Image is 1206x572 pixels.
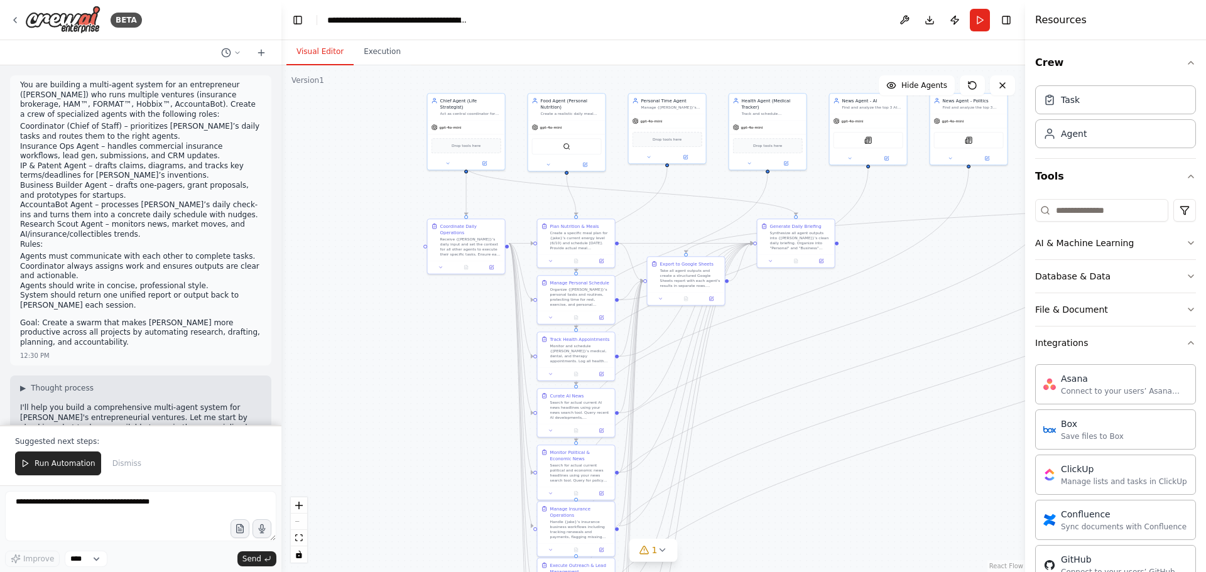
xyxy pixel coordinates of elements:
[590,427,612,434] button: Open in side panel
[509,240,533,303] g: Edge from ed27cbb2-9dbf-425b-bbf3-1495e082fd2d to 8955b569-c49c-4bcd-8e67-6c0767676ee5
[619,240,753,303] g: Edge from 8955b569-c49c-4bcd-8e67-6c0767676ee5 to 329bd519-cfb6-48fd-b745-9de676275040
[842,119,864,124] span: gpt-4o-mini
[253,519,271,538] button: Click to speak your automation idea
[481,264,502,271] button: Open in side panel
[231,519,249,538] button: Upload files
[20,122,261,141] li: Coordinator (Chief of Staff) – prioritizes [PERSON_NAME]’s daily tasks and routes them to the rig...
[573,167,670,272] g: Edge from d67fad90-5525-46e7-ae32-2f2718179e94 to 8955b569-c49c-4bcd-8e67-6c0767676ee5
[20,383,94,393] button: ▶Thought process
[573,168,871,384] g: Edge from f752a64a-ff95-4eb5-a5bd-8a2fb70aa884 to 35c7abce-f0ec-4002-8fcf-39216e29461c
[1035,159,1196,194] button: Tools
[590,314,612,321] button: Open in side panel
[965,136,972,144] img: SerplyNewsSearchTool
[537,501,616,557] div: Manage Insurance OperationsHandle {jake}'s insurance business workflows including tracking renewa...
[757,219,835,268] div: Generate Daily BriefingSynthesize all agent outputs into {[PERSON_NAME]}'s clean daily briefing. ...
[567,161,603,168] button: Open in side panel
[20,161,261,181] li: IP & Patent Agent – drafts claims, diagrams, and tracks key terms/deadlines for [PERSON_NAME]’s i...
[563,257,589,265] button: No output available
[753,143,782,149] span: Drop tools here
[25,6,100,34] img: Logo
[20,351,50,360] div: 12:30 PM
[20,291,261,310] li: System should return one unified report or output back to [PERSON_NAME] each session.
[660,268,721,288] div: Take all agent outputs and create a structured Google Sheets report with each agent's results in ...
[1035,326,1196,359] button: Integrations
[1061,508,1187,521] div: Confluence
[550,519,611,539] div: Handle {jake}'s insurance business workflows including tracking renewals and payments, flagging m...
[1043,378,1056,391] img: Asana
[1035,227,1196,259] button: AI & Machine Learning
[729,240,753,284] g: Edge from d9d50b5f-4853-452a-94e3-841e28fced52 to 329bd519-cfb6-48fd-b745-9de676275040
[537,275,616,324] div: Manage Personal ScheduleOrganize {[PERSON_NAME]}'s personal tasks and routines, protecting time f...
[629,539,678,562] button: 1
[573,168,1173,554] g: Edge from e6e9f014-ab27-4db7-9f6a-abea429ee6dc to 844b27ac-af5a-41ca-b5a1-b027dde0cab6
[1035,303,1108,316] div: File & Document
[216,45,246,60] button: Switch to previous chat
[590,370,612,378] button: Open in side panel
[242,554,261,564] span: Send
[541,97,602,110] div: Food Agent (Personal Nutrition)
[1035,237,1134,249] div: AI & Machine Learning
[550,392,584,399] div: Curate AI News
[20,200,261,220] li: AccountaBot Agent – processes [PERSON_NAME]’s daily check-ins and turns them into a concrete dail...
[550,279,609,286] div: Manage Personal Schedule
[440,237,501,257] div: Receive {[PERSON_NAME]}'s daily input and set the context for all other agents to execute their s...
[647,256,725,306] div: Export to Google SheetsTake all agent outputs and create a structured Google Sheets report with e...
[641,105,702,110] div: Manage {[PERSON_NAME]}'s personal tasks and routines, ensuring balance and consistency. Organize ...
[1035,337,1088,349] div: Integrations
[550,230,611,251] div: Create a specific meal plan for {jake}'s current energy level (6/10) and schedule [DATE]. Provide...
[742,111,803,116] div: Track and schedule {[PERSON_NAME]}'s medical, dental, and therapy appointments. Log all health-re...
[573,168,972,441] g: Edge from a1e9c8ec-d79f-4be2-8f24-bfd105502e0b to a8706e8d-f708-4cb1-b7e0-fc31340bb766
[619,240,753,360] g: Edge from d737c667-39df-45a7-bbbb-355d51e1e4ec to 329bd519-cfb6-48fd-b745-9de676275040
[729,93,807,170] div: Health Agent (Medical Tracker)Track and schedule {[PERSON_NAME]}'s medical, dental, and therapy a...
[563,427,589,434] button: No output available
[31,383,94,393] span: Thought process
[1061,386,1188,396] div: Connect to your users’ Asana accounts
[111,13,142,28] div: BETA
[619,278,643,303] g: Edge from 8955b569-c49c-4bcd-8e67-6c0767676ee5 to d9d50b5f-4853-452a-94e3-841e28fced52
[440,97,501,110] div: Chief Agent (Life Strategist)
[20,181,261,200] li: Business Builder Agent – drafts one-pagers, grant proposals, and prototypes for startups.
[1061,463,1187,475] div: ClickUp
[969,154,1005,162] button: Open in side panel
[15,436,266,446] p: Suggested next steps:
[563,370,589,378] button: No output available
[286,39,354,65] button: Visual Editor
[1043,423,1056,436] img: Box
[463,167,799,215] g: Edge from 99ca922d-acf1-47c2-a6eb-42e1c31665f2 to 329bd519-cfb6-48fd-b745-9de676275040
[509,240,533,476] g: Edge from ed27cbb2-9dbf-425b-bbf3-1495e082fd2d to a8706e8d-f708-4cb1-b7e0-fc31340bb766
[20,80,261,119] p: You are building a multi-agent system for an entrepreneur ([PERSON_NAME]) who runs multiple ventu...
[291,75,324,85] div: Version 1
[289,11,307,29] button: Hide left sidebar
[573,168,1072,498] g: Edge from cedd8d16-8a17-4c09-8195-4bd729452575 to 1e5136fa-3f22-44ab-8e32-42a117bf1140
[1043,514,1056,526] img: Confluence
[509,240,533,360] g: Edge from ed27cbb2-9dbf-425b-bbf3-1495e082fd2d to d737c667-39df-45a7-bbbb-355d51e1e4ec
[742,97,803,110] div: Health Agent (Medical Tracker)
[641,119,663,124] span: gpt-4o-mini
[20,383,26,393] span: ▶
[783,257,809,265] button: No output available
[550,343,611,364] div: Monitor and schedule {[PERSON_NAME]}'s medical, dental, and therapy appointments. Log all health ...
[573,173,771,328] g: Edge from 2c74a47c-050e-4b94-864c-b87efcc89780 to d737c667-39df-45a7-bbbb-355d51e1e4ec
[901,80,947,90] span: Hide Agents
[943,105,1004,110] div: Find and analyze the top 3 political/economic developments from [DATE]/this week that could affec...
[20,142,261,161] li: Insurance Ops Agent – handles commercial insurance workflows, lead gen, submissions, and CRM upda...
[879,75,955,95] button: Hide Agents
[768,159,804,167] button: Open in side panel
[251,45,271,60] button: Start a new chat
[440,111,501,116] div: Act as central coordinator for {[PERSON_NAME]}'s personal and business life. Route tasks to speci...
[291,530,307,546] button: fit view
[1035,260,1196,293] button: Database & Data
[537,219,616,268] div: Plan Nutrition & MealsCreate a specific meal plan for {jake}'s current energy level (6/10) and sc...
[550,400,611,420] div: Search for actual current AI news headlines using your news search tool. Query recent AI developm...
[35,458,95,468] span: Run Automation
[864,136,872,144] img: SerplyNewsSearchTool
[20,220,261,239] li: Research Scout Agent – monitors news, market moves, and AI/insurance/collectibles trends.
[452,143,481,149] span: Drop tools here
[641,97,702,104] div: Personal Time Agent
[463,167,469,215] g: Edge from 99ca922d-acf1-47c2-a6eb-42e1c31665f2 to ed27cbb2-9dbf-425b-bbf3-1495e082fd2d
[590,490,612,497] button: Open in side panel
[106,451,148,475] button: Dismiss
[453,264,479,271] button: No output available
[112,458,141,468] span: Dismiss
[20,240,261,250] p: Rules:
